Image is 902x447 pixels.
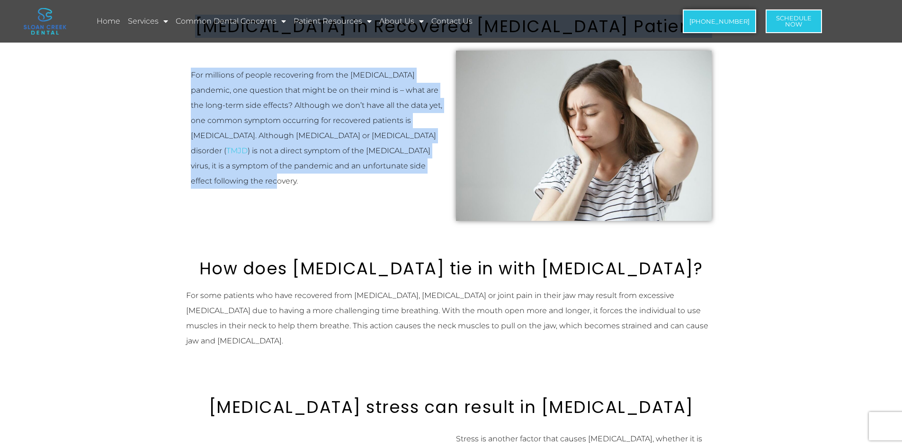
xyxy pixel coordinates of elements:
a: Services [126,10,170,32]
a: Patient Resources [292,10,373,32]
img: logo [24,8,66,35]
a: Home [95,10,122,32]
p: For millions of people recovering from the [MEDICAL_DATA] pandemic, one question that might be on... [191,68,447,189]
h2: [MEDICAL_DATA] stress can result in [MEDICAL_DATA] [186,397,716,417]
span: [PHONE_NUMBER] [689,18,750,25]
a: Common Dental Concerns [174,10,287,32]
a: About Us [378,10,425,32]
p: For some patients who have recovered from [MEDICAL_DATA], [MEDICAL_DATA] or joint pain in their j... [186,288,716,349]
a: TMJD [226,146,248,155]
h2: How does [MEDICAL_DATA] tie in with [MEDICAL_DATA]? [186,259,716,279]
span: Schedule Now [776,15,812,27]
nav: Menu [95,10,621,32]
a: [PHONE_NUMBER] [683,9,756,33]
a: ScheduleNow [766,9,822,33]
a: Contact Us [430,10,474,32]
